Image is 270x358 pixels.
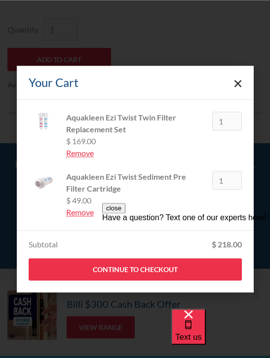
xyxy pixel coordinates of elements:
div: Aquakleen Ezi Twist Twin Filter Replacement Set [66,112,204,135]
iframe: podium webchat widget bubble [171,309,270,358]
div: Remove [66,206,204,218]
a: Continue to Checkout [29,258,242,280]
a: Close cart [234,79,242,86]
a: Remove item from cart [66,147,204,159]
iframe: podium webchat widget prompt [102,203,270,321]
div: $ 49.00 [66,195,204,206]
div: $ 169.00 [66,135,204,147]
div: Remove [66,147,204,159]
div: Aquakleen Ezi Twist Sediment Pre Filter Cartridge [66,171,204,195]
a: Remove item from cart [66,206,204,218]
div: Your Cart [29,74,78,91]
div: Subtotal [29,239,58,250]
